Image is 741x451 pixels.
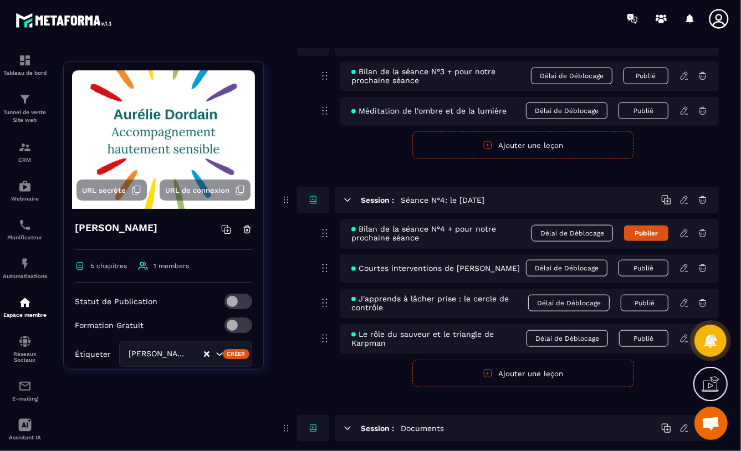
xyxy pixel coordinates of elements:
[160,180,251,201] button: URL de connexion
[624,68,668,84] button: Publié
[619,102,668,119] button: Publié
[90,262,127,270] span: 5 chapitres
[3,234,47,240] p: Planificateur
[3,210,47,249] a: schedulerschedulerPlanificateur
[621,295,668,311] button: Publié
[126,348,192,360] span: [PERSON_NAME]
[528,295,610,311] span: Délai de Déblocage
[82,186,126,194] span: URL secrète
[526,102,607,119] span: Délai de Déblocage
[401,194,484,206] h5: Séance N°4: le [DATE]
[3,70,47,76] p: Tableau de bord
[3,109,47,124] p: Tunnel de vente Site web
[119,341,252,367] div: Search for option
[165,186,229,194] span: URL de connexion
[3,132,47,171] a: formationformationCRM
[351,106,507,115] span: Méditation de l'ombre et de la lumière
[3,196,47,202] p: Webinaire
[619,260,668,276] button: Publié
[16,10,115,30] img: logo
[3,371,47,410] a: emailemailE-mailing
[526,260,607,276] span: Délai de Déblocage
[18,335,32,348] img: social-network
[351,264,520,273] span: Courtes interventions de [PERSON_NAME]
[531,68,612,84] span: Délai de Déblocage
[412,131,634,159] button: Ajouter une leçon
[3,434,47,440] p: Assistant IA
[154,262,189,270] span: 1 members
[18,180,32,193] img: automations
[3,351,47,363] p: Réseaux Sociaux
[361,424,394,433] h6: Session :
[361,196,394,204] h6: Session :
[72,70,255,209] img: background
[192,348,203,360] input: Search for option
[694,407,728,440] div: Ouvrir le chat
[18,141,32,154] img: formation
[75,321,144,330] p: Formation Gratuit
[351,224,532,242] span: Bilan de la séance N°4 + pour notre prochaine séance
[18,257,32,270] img: automations
[532,225,613,242] span: Délai de Déblocage
[351,294,528,312] span: J'apprends à lâcher prise : le cercle de contrôle
[223,349,250,359] div: Créer
[18,380,32,393] img: email
[3,288,47,326] a: automationsautomationsEspace membre
[3,396,47,402] p: E-mailing
[75,220,157,235] h4: [PERSON_NAME]
[3,249,47,288] a: automationsautomationsAutomatisations
[619,330,668,347] button: Publié
[3,157,47,163] p: CRM
[401,423,444,434] h5: Documents
[76,180,147,201] button: URL secrète
[18,296,32,309] img: automations
[3,171,47,210] a: automationsautomationsWebinaire
[3,312,47,318] p: Espace membre
[3,326,47,371] a: social-networksocial-networkRéseaux Sociaux
[75,297,157,306] p: Statut de Publication
[75,350,111,358] p: Étiqueter
[3,273,47,279] p: Automatisations
[527,330,608,347] span: Délai de Déblocage
[3,84,47,132] a: formationformationTunnel de vente Site web
[351,330,527,347] span: Le rôle du sauveur et le triangle de Karpman
[3,410,47,449] a: Assistant IA
[18,54,32,67] img: formation
[18,218,32,232] img: scheduler
[204,350,209,358] button: Clear Selected
[412,360,634,387] button: Ajouter une leçon
[18,93,32,106] img: formation
[351,67,531,85] span: Bilan de la séance N°3 + pour notre prochaine séance
[624,225,668,241] button: Publier
[3,45,47,84] a: formationformationTableau de bord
